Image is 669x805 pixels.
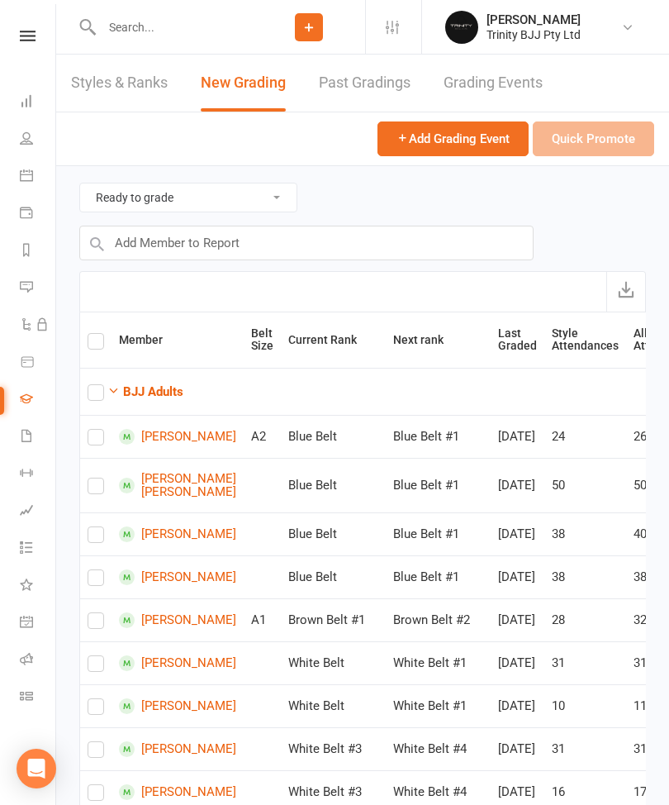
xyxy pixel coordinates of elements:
[491,555,544,598] td: [DATE]
[386,555,491,598] td: Blue Belt #1
[20,121,57,159] a: People
[281,512,386,555] td: Blue Belt
[386,312,491,368] th: Next rank
[119,784,236,800] a: [PERSON_NAME]
[544,512,626,555] td: 38
[544,415,626,458] td: 24
[20,159,57,196] a: Calendar
[281,312,386,368] th: Current Rank
[107,382,183,402] button: BJJ Adults
[244,598,281,641] td: A1
[544,598,626,641] td: 28
[281,458,386,512] td: Blue Belt
[80,312,111,368] th: Select all
[491,684,544,727] td: [DATE]
[319,55,410,112] a: Past Gradings
[444,55,543,112] a: Grading Events
[17,749,56,788] div: Open Intercom Messenger
[201,55,286,112] a: New Grading
[491,312,544,368] th: Last Graded
[396,131,510,146] span: Add Grading Event
[544,727,626,770] td: 31
[244,312,281,368] th: Belt Size
[544,555,626,598] td: 38
[386,458,491,512] td: Blue Belt #1
[486,27,581,42] div: Trinity BJJ Pty Ltd
[491,512,544,555] td: [DATE]
[386,598,491,641] td: Brown Belt #2
[386,641,491,684] td: White Belt #1
[491,598,544,641] td: [DATE]
[20,196,57,233] a: Payments
[544,312,626,368] th: Style Attendances
[20,568,57,605] a: What's New
[281,684,386,727] td: White Belt
[544,458,626,512] td: 50
[386,512,491,555] td: Blue Belt #1
[20,605,57,642] a: General attendance kiosk mode
[544,641,626,684] td: 31
[491,641,544,684] td: [DATE]
[386,415,491,458] td: Blue Belt #1
[20,233,57,270] a: Reports
[386,727,491,770] td: White Belt #4
[119,429,236,445] a: [PERSON_NAME]
[111,312,244,368] th: Member
[20,679,57,717] a: Class kiosk mode
[386,684,491,727] td: White Belt #1
[20,493,57,531] a: Assessments
[486,12,581,27] div: [PERSON_NAME]
[281,415,386,458] td: Blue Belt
[491,727,544,770] td: [DATE]
[119,612,236,628] a: [PERSON_NAME]
[544,684,626,727] td: 10
[281,727,386,770] td: White Belt #3
[491,415,544,458] td: [DATE]
[119,655,236,671] a: [PERSON_NAME]
[123,384,183,399] strong: BJJ Adults
[71,55,168,112] a: Styles & Ranks
[445,11,478,44] img: thumb_image1712106278.png
[377,121,529,156] button: Add Grading Event
[119,472,236,499] a: [PERSON_NAME] [PERSON_NAME]
[119,526,236,542] a: [PERSON_NAME]
[281,555,386,598] td: Blue Belt
[119,569,236,585] a: [PERSON_NAME]
[281,641,386,684] td: White Belt
[119,698,236,714] a: [PERSON_NAME]
[20,642,57,679] a: Roll call kiosk mode
[97,16,253,39] input: Search...
[244,415,281,458] td: A2
[281,598,386,641] td: Brown Belt #1
[119,741,236,757] a: [PERSON_NAME]
[20,345,57,382] a: Product Sales
[79,226,534,260] input: Add Member to Report
[491,458,544,512] td: [DATE]
[20,84,57,121] a: Dashboard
